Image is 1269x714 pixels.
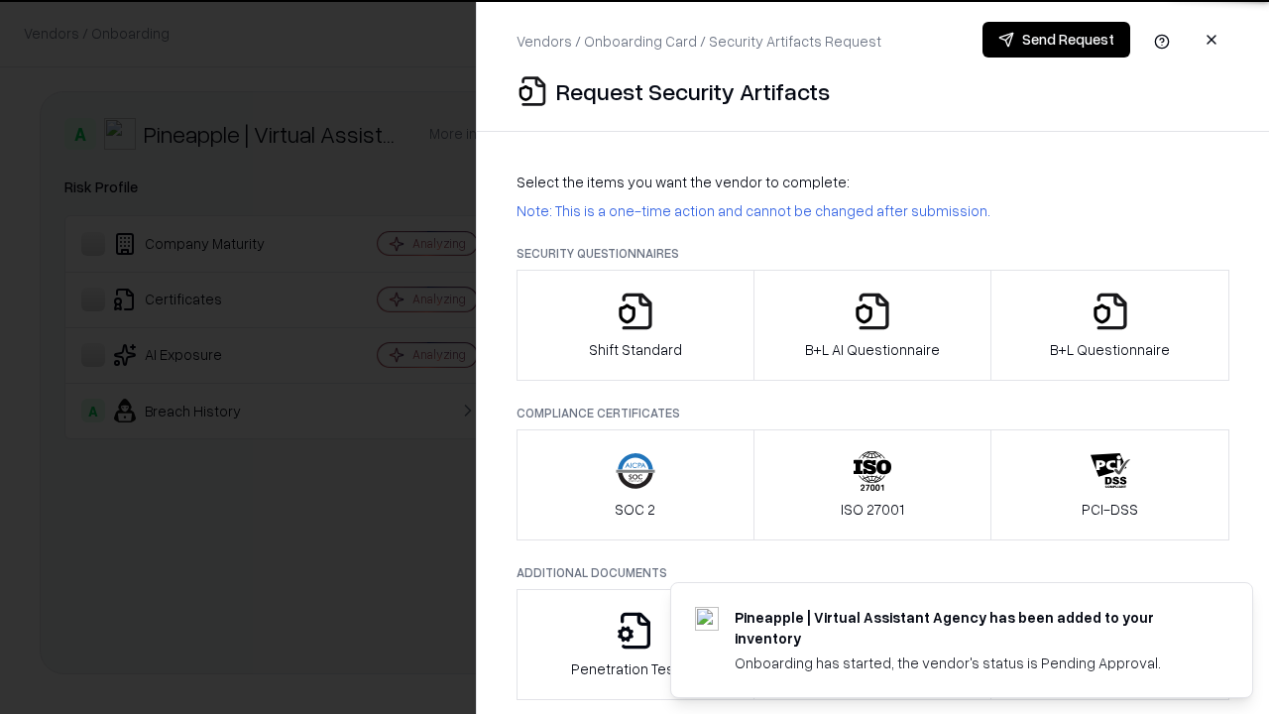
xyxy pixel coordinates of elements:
p: Select the items you want the vendor to complete: [517,172,1229,192]
p: PCI-DSS [1082,499,1138,520]
button: ISO 27001 [753,429,992,540]
button: SOC 2 [517,429,754,540]
p: SOC 2 [615,499,655,520]
button: B+L Questionnaire [990,270,1229,381]
button: B+L AI Questionnaire [753,270,992,381]
button: Penetration Testing [517,589,754,700]
button: PCI-DSS [990,429,1229,540]
p: Compliance Certificates [517,405,1229,421]
p: Request Security Artifacts [556,75,830,107]
p: Vendors / Onboarding Card / Security Artifacts Request [517,31,881,52]
p: Additional Documents [517,564,1229,581]
button: Send Request [982,22,1130,58]
div: Onboarding has started, the vendor's status is Pending Approval. [735,653,1205,673]
p: ISO 27001 [841,499,904,520]
p: B+L AI Questionnaire [805,339,940,360]
p: Shift Standard [589,339,682,360]
p: Penetration Testing [571,658,699,679]
p: Note: This is a one-time action and cannot be changed after submission. [517,200,1229,221]
img: trypineapple.com [695,607,719,631]
div: Pineapple | Virtual Assistant Agency has been added to your inventory [735,607,1205,649]
p: Security Questionnaires [517,245,1229,262]
p: B+L Questionnaire [1050,339,1170,360]
button: Shift Standard [517,270,754,381]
